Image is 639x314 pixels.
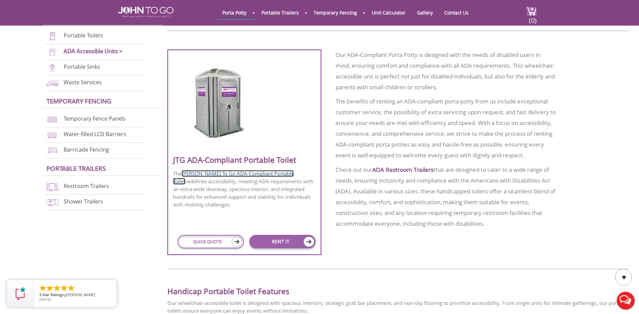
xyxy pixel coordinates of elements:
li:  [39,284,47,292]
li:  [53,284,61,292]
img: JTG-ADA-Compliant-Portable-Toilet.png [187,64,252,142]
li:  [60,284,68,292]
a: Restroom Trailers [64,183,109,190]
button: Live Chat [612,287,639,314]
a: QUICK QUOTE [178,235,244,248]
h3: JTG ADA-Compliant Portable Toilet [173,156,316,166]
img: restroom-trailers-new.png [45,182,60,191]
img: ADA-units-new.png [45,48,60,57]
a: Portable Toilets [64,32,103,39]
a: Portable trailers [46,164,106,172]
h2: Handicap Portable Toilet Features [167,276,629,296]
a: Temporary Fencing [46,97,111,105]
p: The redefines accessibility, meeting ADA requirements with an extra-wide doorway, spacious interi... [173,170,316,209]
span: Star Rating [42,292,62,297]
span: [PERSON_NAME] [66,292,95,297]
a: ADA Accessible Units > [64,47,123,55]
img: water-filled%20barriers-new.png [45,130,60,139]
span: by [39,293,111,297]
p: The benefits of renting an ADA-compliant porta potty from us include exceptional customer service... [336,96,556,161]
a: Temporary Fencing [309,6,362,19]
a: ADA Restroom Trailers [372,165,434,174]
a: Portable Trailers [256,6,304,19]
img: waste-services-new.png [45,78,60,88]
a: Unit Calculator [367,6,411,19]
a: [PERSON_NAME] To Go ADA-Compliant Portable Toilet [173,170,294,185]
img: shower-trailers-new.png [45,198,60,207]
img: icon [232,237,242,247]
a: Barricade Fencing [64,146,109,153]
img: portable-sinks-new.png [45,63,60,72]
a: Portable Sinks [64,63,100,70]
a: Contact Us [439,6,474,19]
img: JOHN to go [118,7,173,18]
img: Review Rating [14,287,27,300]
a: Waste Services [64,78,102,86]
img: icon [303,237,314,247]
a: Temporary Fence Panels [64,115,126,122]
a: RENT IT [249,235,315,248]
a: Porta Potty [217,6,252,19]
li:  [46,284,54,292]
a: Porta Potties [46,13,92,22]
span: [DATE] [39,297,51,302]
img: barricade-fencing-icon-new.png [45,146,60,155]
img: chan-link-fencing-new.png [45,115,60,124]
a: Water-filled LCD Barriers [64,130,126,138]
img: portable-toilets-new.png [45,32,60,41]
span: 5 [39,292,41,297]
img: cart a [526,7,537,16]
a: Shower Trailers [64,198,103,206]
li:  [67,284,75,292]
p: Check out our that are designed to cater to a wide range of needs, ensuring inclusivity and compl... [336,164,556,229]
p: Our ADA-Compliant Porta Potty is designed with the needs of disabled users in mind, ensuring comf... [336,50,556,93]
a: Gallery [412,6,438,19]
span: (0) [529,10,537,25]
